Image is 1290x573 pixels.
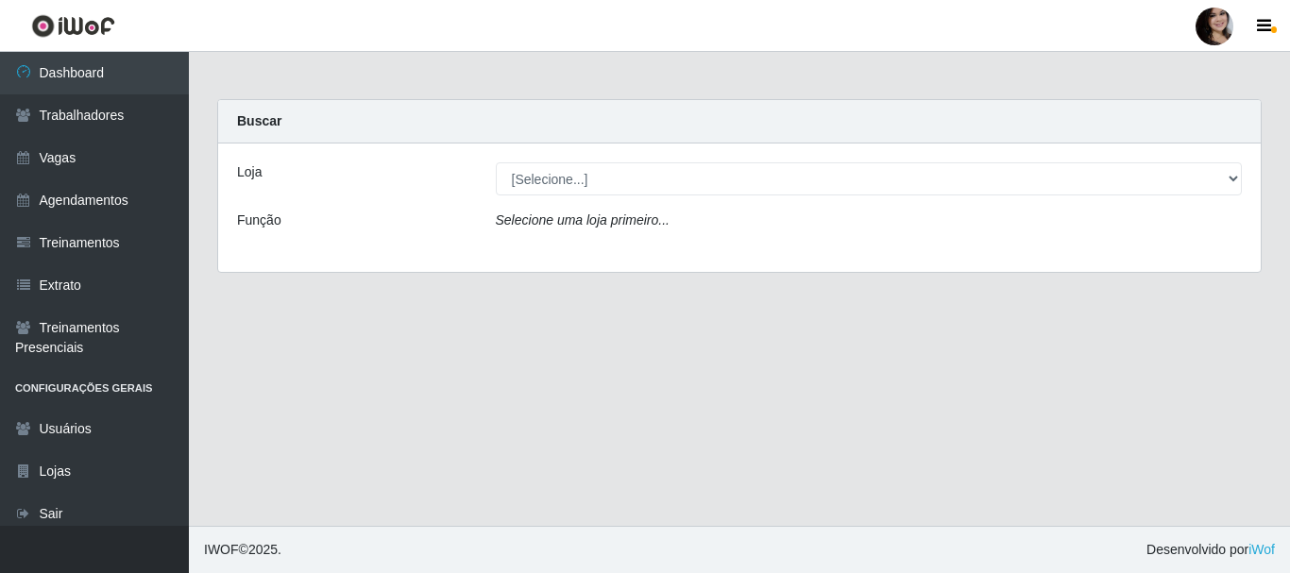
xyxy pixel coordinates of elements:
img: CoreUI Logo [31,14,115,38]
span: © 2025 . [204,540,281,560]
label: Função [237,211,281,230]
a: iWof [1248,542,1275,557]
span: Desenvolvido por [1146,540,1275,560]
i: Selecione uma loja primeiro... [496,212,670,228]
span: IWOF [204,542,239,557]
label: Loja [237,162,262,182]
strong: Buscar [237,113,281,128]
